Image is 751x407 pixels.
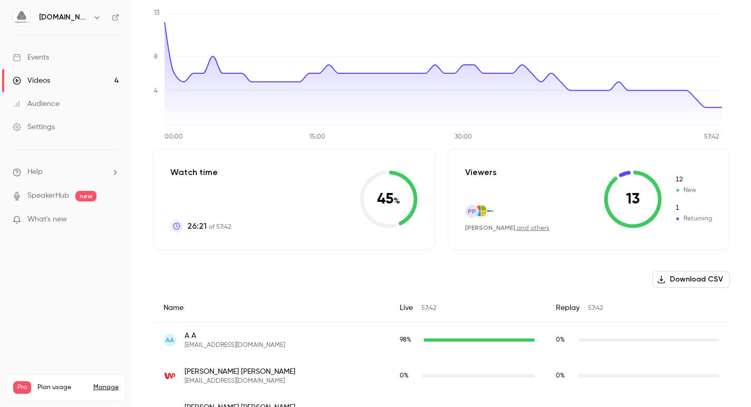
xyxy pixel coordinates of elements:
[93,383,119,392] a: Manage
[400,373,409,379] span: 0 %
[400,335,417,345] span: Live watch time
[556,371,573,381] span: Replay watch time
[13,99,60,109] div: Audience
[27,167,43,178] span: Help
[27,190,69,201] a: SpeakerHub
[556,373,565,379] span: 0 %
[13,167,119,178] li: help-dropdown-opener
[588,305,603,312] span: 57:42
[389,294,545,322] div: Live
[13,75,50,86] div: Videos
[517,225,550,231] a: and others
[13,9,30,26] img: aigmented.io
[153,294,389,322] div: Name
[27,214,67,225] span: What's new
[675,214,713,224] span: Returning
[39,12,89,23] h6: [DOMAIN_NAME]
[75,191,97,201] span: new
[484,205,495,217] img: interia.eu
[675,175,713,185] span: New
[465,224,550,232] div: ,
[185,377,295,385] span: [EMAIL_ADDRESS][DOMAIN_NAME]
[455,134,472,140] tspan: 30:00
[545,294,730,322] div: Replay
[166,335,174,345] span: AA
[400,371,417,381] span: Live watch time
[13,122,55,132] div: Settings
[154,54,158,60] tspan: 8
[400,337,411,343] span: 98 %
[13,381,31,394] span: Pro
[154,10,159,16] tspan: 13
[185,366,295,377] span: [PERSON_NAME] [PERSON_NAME]
[185,341,285,350] span: [EMAIL_ADDRESS][DOMAIN_NAME]
[187,220,231,232] p: of 57:42
[556,337,565,343] span: 0 %
[468,207,476,216] span: PP
[153,322,730,358] div: agszop@gmail.com
[185,331,285,341] span: A A
[163,370,176,382] img: wp.pl
[652,271,730,288] button: Download CSV
[465,224,515,231] span: [PERSON_NAME]
[421,305,436,312] span: 57:42
[13,52,49,63] div: Events
[556,335,573,345] span: Replay watch time
[675,186,713,195] span: New
[187,220,207,232] span: 26:21
[475,205,487,217] img: live.com
[704,134,719,140] tspan: 57:42
[465,166,497,179] p: Viewers
[170,166,231,179] p: Watch time
[165,134,183,140] tspan: 00:00
[37,383,87,392] span: Plan usage
[310,134,325,140] tspan: 15:00
[154,88,158,94] tspan: 4
[675,203,713,213] span: Returning
[153,358,730,394] div: relacje-agata@wp.pl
